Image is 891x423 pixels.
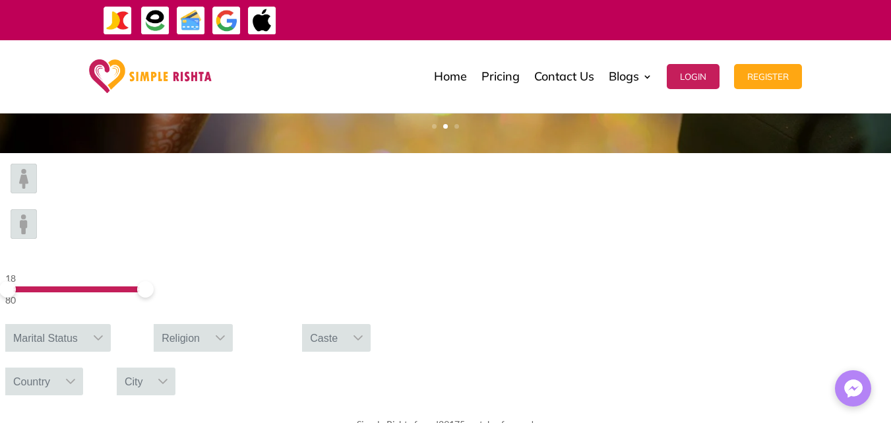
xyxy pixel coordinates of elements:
[609,44,652,110] a: Blogs
[302,324,346,352] div: Caste
[434,44,467,110] a: Home
[212,6,241,36] img: GooglePay-icon
[140,6,170,36] img: EasyPaisa-icon
[154,324,208,352] div: Religion
[667,44,720,110] a: Login
[5,292,143,308] div: 80
[5,324,86,352] div: Marital Status
[5,368,58,395] div: Country
[5,271,143,286] div: 18
[117,368,151,395] div: City
[103,6,133,36] img: JazzCash-icon
[734,44,802,110] a: Register
[247,6,277,36] img: ApplePay-icon
[176,6,206,36] img: Credit Cards
[481,44,520,110] a: Pricing
[840,375,867,402] img: Messenger
[432,124,437,129] a: 1
[443,124,448,129] a: 2
[667,64,720,89] button: Login
[454,124,459,129] a: 3
[734,64,802,89] button: Register
[534,44,594,110] a: Contact Us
